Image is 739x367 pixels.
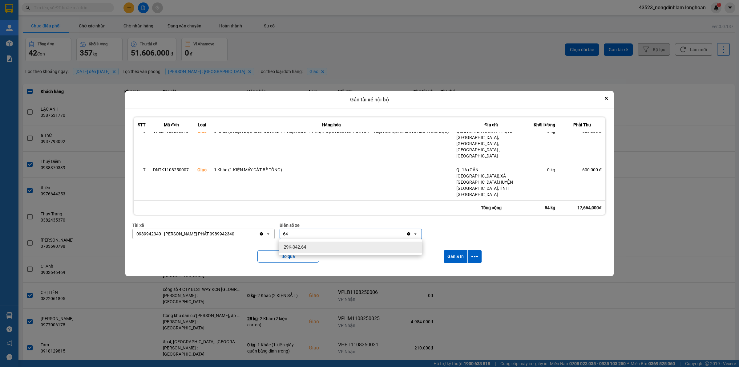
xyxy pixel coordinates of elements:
[125,91,614,276] div: dialog
[533,167,555,173] div: 0 kg
[456,167,526,198] div: QL1A (GẦN [GEOGRAPHIC_DATA]),XÃ [GEOGRAPHIC_DATA],HUYỆN [GEOGRAPHIC_DATA],TỈNH [GEOGRAPHIC_DATA]
[563,121,601,128] div: Phải Thu
[214,167,449,173] div: 1 Khác (1 KIỆN MÁY CẮT BÊ TÔNG)
[563,167,601,173] div: 600,000 đ
[413,231,418,236] svg: open
[138,121,146,128] div: STT
[257,250,319,263] button: Bỏ qua
[197,121,207,128] div: Loại
[279,239,422,255] ul: Menu
[284,244,306,250] span: 29K-042.64
[453,201,530,215] div: Tổng cộng
[456,121,526,128] div: Địa chỉ
[214,121,449,128] div: Hàng hóa
[125,91,614,109] div: Gán tài xế nội bộ
[197,167,207,173] div: Giao
[153,121,190,128] div: Mã đơn
[456,128,526,159] div: QUÁN CAFE THÀNH PHÁT, ẤP [GEOGRAPHIC_DATA], [GEOGRAPHIC_DATA],[GEOGRAPHIC_DATA] , [GEOGRAPHIC_DATA]
[559,201,605,215] div: 17,664,000đ
[136,231,234,237] div: 0989942340 - [PERSON_NAME] PHÁT 0989942340
[530,201,559,215] div: 54 kg
[132,222,275,229] div: Tài xế
[259,231,264,236] svg: Clear value
[603,95,610,102] button: Close
[280,222,422,229] div: Biển số xe
[533,121,555,128] div: Khối lượng
[153,167,190,173] div: DNTK1108250007
[235,231,236,237] input: Selected 0989942340 - LÊ TẤN PHÁT 0989942340.
[138,167,146,173] div: 7
[266,231,271,236] svg: open
[406,231,411,236] svg: Clear value
[444,250,467,263] button: Gán & In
